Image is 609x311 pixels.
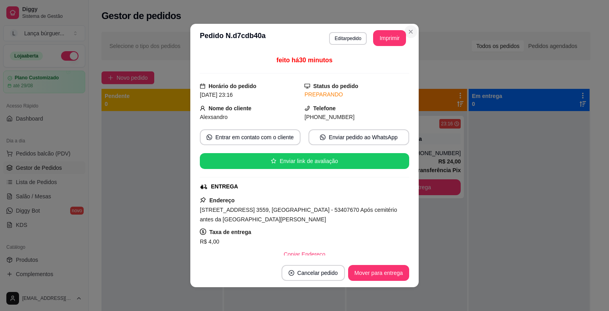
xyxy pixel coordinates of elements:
[209,83,257,89] strong: Horário do pedido
[209,197,235,203] strong: Endereço
[304,83,310,89] span: desktop
[304,90,409,99] div: PREPARANDO
[200,114,228,120] span: Alexsandro
[276,57,332,63] span: feito há 30 minutos
[209,229,251,235] strong: Taxa de entrega
[277,246,331,262] button: Copiar Endereço
[304,114,354,120] span: [PHONE_NUMBER]
[320,134,326,140] span: whats-app
[200,153,409,169] button: starEnviar link de avaliação
[289,270,294,276] span: close-circle
[282,265,345,281] button: close-circleCancelar pedido
[313,83,358,89] strong: Status do pedido
[313,105,336,111] strong: Telefone
[271,158,276,164] span: star
[200,30,266,46] h3: Pedido N. d7cdb40a
[200,228,206,235] span: dollar
[207,134,212,140] span: whats-app
[200,207,397,223] span: [STREET_ADDRESS] 3559, [GEOGRAPHIC_DATA] - 53407670 Após cemitério antes da [GEOGRAPHIC_DATA][PER...
[308,129,409,145] button: whats-appEnviar pedido ao WhatsApp
[329,32,367,45] button: Editarpedido
[211,182,238,191] div: ENTREGA
[373,30,406,46] button: Imprimir
[200,92,233,98] span: [DATE] 23:16
[200,238,219,245] span: R$ 4,00
[200,83,205,89] span: calendar
[348,265,409,281] button: Mover para entrega
[200,197,206,203] span: pushpin
[209,105,251,111] strong: Nome do cliente
[200,106,205,111] span: user
[200,129,301,145] button: whats-appEntrar em contato com o cliente
[404,25,417,38] button: Close
[304,106,310,111] span: phone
